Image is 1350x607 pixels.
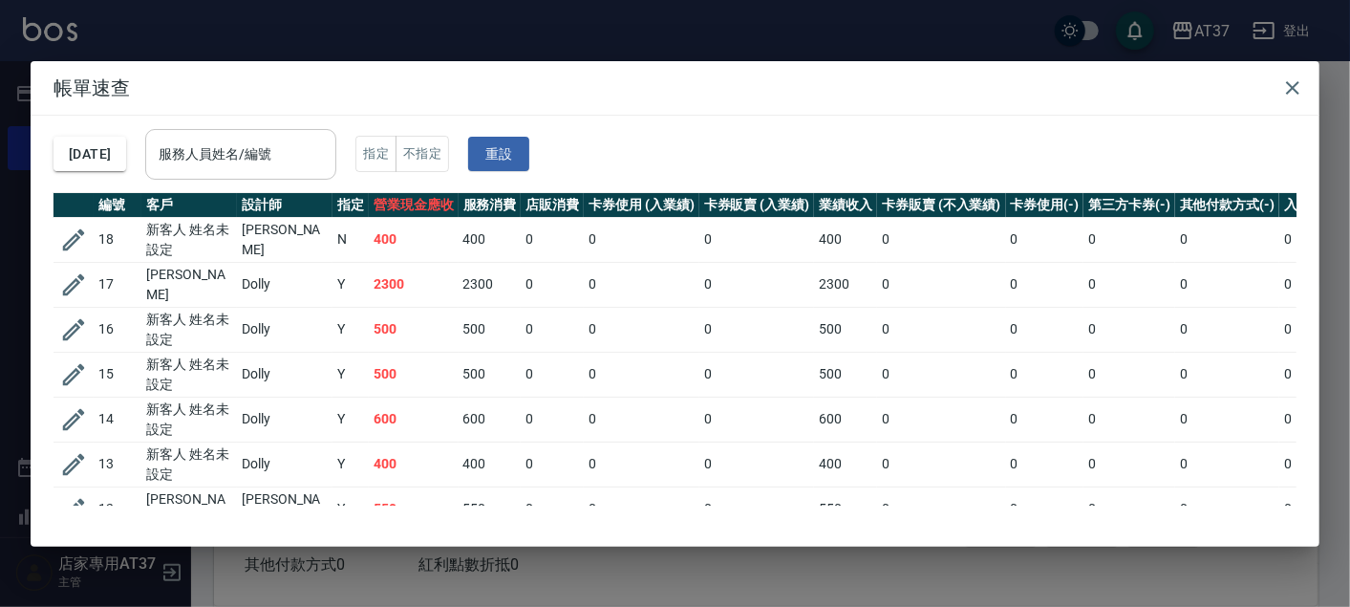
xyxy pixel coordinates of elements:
[369,487,459,531] td: 550
[141,442,237,487] td: 新客人 姓名未設定
[237,307,332,352] td: Dolly
[877,217,1005,262] td: 0
[332,352,369,397] td: Y
[521,193,584,218] th: 店販消費
[237,442,332,487] td: Dolly
[584,262,699,307] td: 0
[369,217,459,262] td: 400
[1083,307,1175,352] td: 0
[699,487,815,531] td: 0
[94,397,141,442] td: 14
[332,262,369,307] td: Y
[94,307,141,352] td: 16
[369,262,459,307] td: 2300
[814,262,877,307] td: 2300
[332,442,369,487] td: Y
[699,193,815,218] th: 卡券販賣 (入業績)
[584,217,699,262] td: 0
[1006,217,1084,262] td: 0
[332,307,369,352] td: Y
[584,352,699,397] td: 0
[521,307,584,352] td: 0
[1175,487,1280,531] td: 0
[877,307,1005,352] td: 0
[332,487,369,531] td: Y
[699,352,815,397] td: 0
[459,487,522,531] td: 550
[1175,442,1280,487] td: 0
[94,487,141,531] td: 12
[1175,307,1280,352] td: 0
[141,352,237,397] td: 新客人 姓名未設定
[699,217,815,262] td: 0
[94,217,141,262] td: 18
[584,307,699,352] td: 0
[699,262,815,307] td: 0
[396,136,449,173] button: 不指定
[94,442,141,487] td: 13
[521,442,584,487] td: 0
[699,307,815,352] td: 0
[1083,217,1175,262] td: 0
[1083,397,1175,442] td: 0
[1083,487,1175,531] td: 0
[332,397,369,442] td: Y
[468,137,529,172] button: 重設
[1175,193,1280,218] th: 其他付款方式(-)
[237,217,332,262] td: [PERSON_NAME]
[1083,352,1175,397] td: 0
[584,487,699,531] td: 0
[521,217,584,262] td: 0
[369,442,459,487] td: 400
[877,487,1005,531] td: 0
[1006,262,1084,307] td: 0
[1175,262,1280,307] td: 0
[237,193,332,218] th: 設計師
[1175,352,1280,397] td: 0
[1006,307,1084,352] td: 0
[814,487,877,531] td: 550
[141,262,237,307] td: [PERSON_NAME]
[814,217,877,262] td: 400
[459,397,522,442] td: 600
[459,262,522,307] td: 2300
[814,397,877,442] td: 600
[1006,352,1084,397] td: 0
[369,307,459,352] td: 500
[699,397,815,442] td: 0
[814,352,877,397] td: 500
[521,487,584,531] td: 0
[1175,217,1280,262] td: 0
[237,487,332,531] td: [PERSON_NAME]
[584,193,699,218] th: 卡券使用 (入業績)
[31,61,1319,115] h2: 帳單速查
[584,442,699,487] td: 0
[877,352,1005,397] td: 0
[877,193,1005,218] th: 卡券販賣 (不入業績)
[94,262,141,307] td: 17
[54,137,126,172] button: [DATE]
[459,217,522,262] td: 400
[141,217,237,262] td: 新客人 姓名未設定
[332,193,369,218] th: 指定
[1006,193,1084,218] th: 卡券使用(-)
[141,397,237,442] td: 新客人 姓名未設定
[814,307,877,352] td: 500
[355,136,396,173] button: 指定
[521,352,584,397] td: 0
[141,487,237,531] td: [PERSON_NAME]
[1083,193,1175,218] th: 第三方卡券(-)
[1006,397,1084,442] td: 0
[141,307,237,352] td: 新客人 姓名未設定
[141,193,237,218] th: 客戶
[1175,397,1280,442] td: 0
[1083,442,1175,487] td: 0
[1006,487,1084,531] td: 0
[521,397,584,442] td: 0
[877,262,1005,307] td: 0
[459,442,522,487] td: 400
[459,193,522,218] th: 服務消費
[332,217,369,262] td: N
[699,442,815,487] td: 0
[877,442,1005,487] td: 0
